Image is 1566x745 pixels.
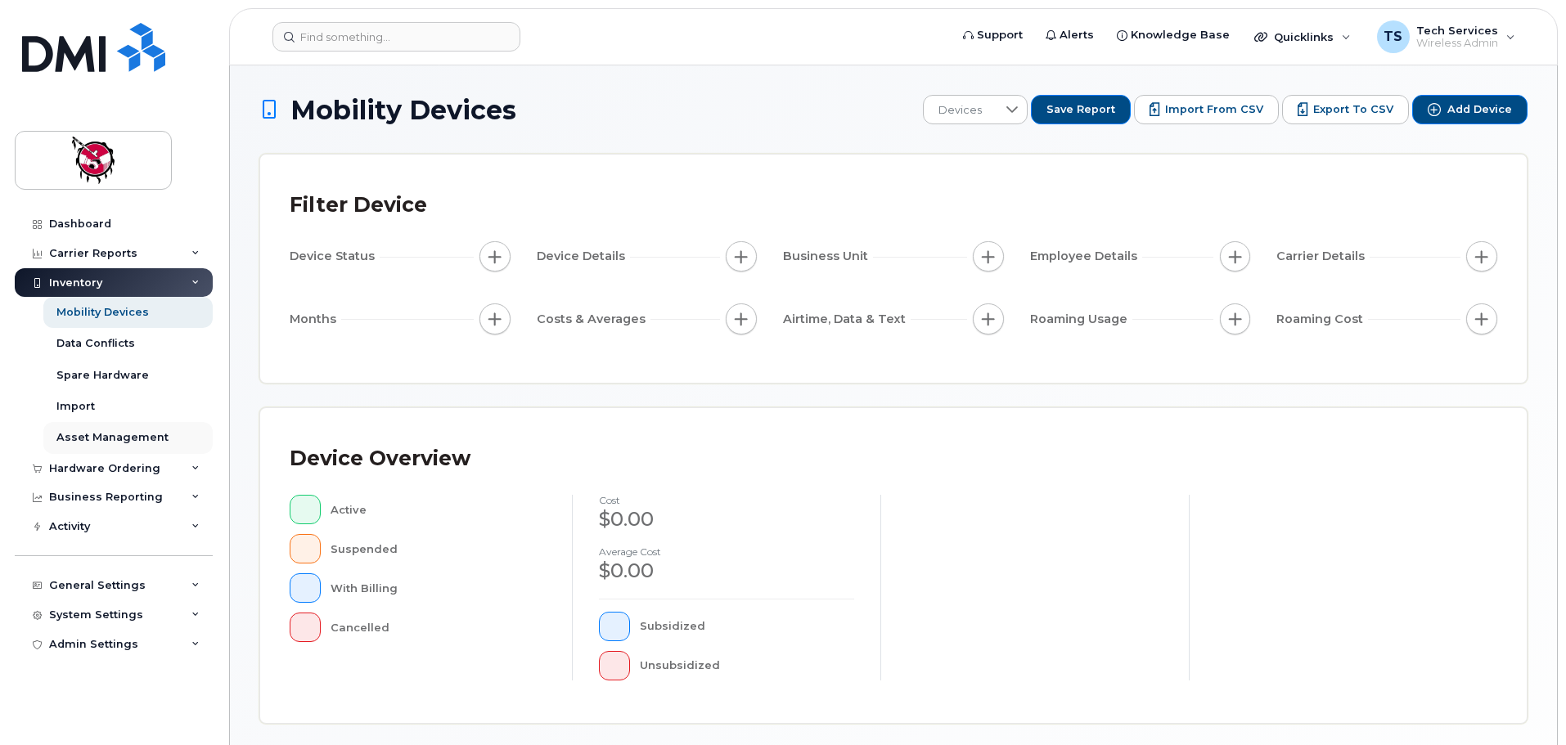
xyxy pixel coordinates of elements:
[290,96,516,124] span: Mobility Devices
[1031,95,1131,124] button: Save Report
[1046,102,1115,117] span: Save Report
[331,613,547,642] div: Cancelled
[1495,674,1554,733] iframe: Messenger Launcher
[290,311,341,328] span: Months
[1282,95,1409,124] button: Export to CSV
[783,311,911,328] span: Airtime, Data & Text
[1276,311,1368,328] span: Roaming Cost
[331,534,547,563] div: Suspended
[1412,95,1528,124] button: Add Device
[1134,95,1279,124] button: Import from CSV
[1030,311,1132,328] span: Roaming Usage
[537,311,650,328] span: Costs & Averages
[640,651,855,680] div: Unsubsidized
[331,573,547,603] div: With Billing
[290,184,427,227] div: Filter Device
[599,495,854,505] h4: cost
[599,505,854,533] div: $0.00
[331,495,547,524] div: Active
[924,96,997,125] span: Devices
[537,248,630,265] span: Device Details
[783,248,873,265] span: Business Unit
[640,612,855,641] div: Subsidized
[1447,102,1512,117] span: Add Device
[290,248,380,265] span: Device Status
[599,546,854,557] h4: Average cost
[599,557,854,585] div: $0.00
[1030,248,1142,265] span: Employee Details
[1276,248,1370,265] span: Carrier Details
[1165,102,1263,117] span: Import from CSV
[1313,102,1393,117] span: Export to CSV
[290,438,470,480] div: Device Overview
